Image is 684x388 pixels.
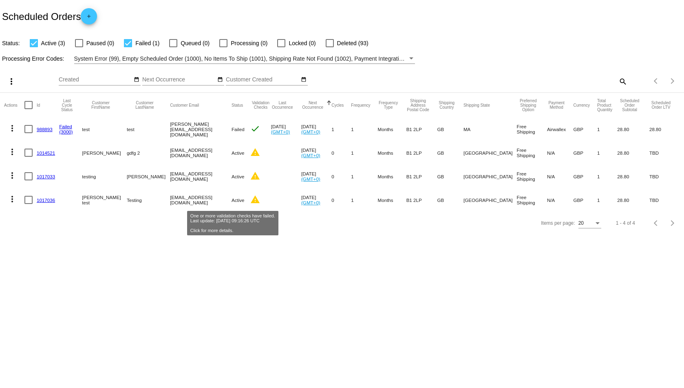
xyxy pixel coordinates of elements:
mat-cell: N/A [547,141,574,164]
button: Previous page [648,215,664,231]
mat-cell: Testing [127,188,170,212]
button: Change sorting for NextOccurrenceUtc [301,101,324,110]
mat-cell: B1 2LP [406,117,437,141]
mat-cell: 1 [597,141,617,164]
a: (GMT+0) [271,129,290,134]
mat-cell: 0 [331,188,351,212]
mat-cell: Free Shipping [517,141,547,164]
mat-select: Items per page: [578,221,601,226]
mat-icon: more_vert [7,194,17,204]
mat-cell: TBD [649,188,680,212]
button: Change sorting for CustomerFirstName [82,101,119,110]
mat-cell: 28.80 [617,188,649,212]
mat-icon: more_vert [7,123,17,133]
button: Previous page [648,73,664,89]
mat-cell: GBP [573,141,597,164]
mat-cell: [EMAIL_ADDRESS][DOMAIN_NAME] [170,164,232,188]
mat-icon: warning [250,147,260,157]
button: Next page [664,73,681,89]
mat-cell: [DATE] [301,164,331,188]
mat-cell: 0 [331,141,351,164]
mat-cell: Free Shipping [517,188,547,212]
mat-cell: 28.80 [617,117,649,141]
mat-cell: Months [378,164,406,188]
mat-cell: 1 [351,141,377,164]
span: Active [232,197,245,203]
mat-header-cell: Total Product Quantity [597,93,617,117]
mat-cell: 28.80 [649,117,680,141]
span: Deleted (93) [337,38,368,48]
mat-cell: [GEOGRAPHIC_DATA] [463,188,517,212]
mat-cell: gdfg 2 [127,141,170,164]
button: Change sorting for Subtotal [617,99,642,112]
button: Change sorting for ShippingPostcode [406,99,430,112]
mat-cell: 1 [351,164,377,188]
button: Change sorting for CustomerLastName [127,101,163,110]
mat-cell: Free Shipping [517,117,547,141]
mat-cell: TBD [649,141,680,164]
a: (GMT+0) [301,200,320,205]
mat-cell: 1 [597,188,617,212]
a: (3000) [59,129,73,134]
a: 1017036 [37,197,55,203]
mat-header-cell: Actions [4,93,24,117]
mat-cell: Months [378,117,406,141]
mat-select: Filter by Processing Error Codes [74,54,415,64]
mat-cell: B1 2LP [406,164,437,188]
button: Change sorting for LastProcessingCycleId [59,99,75,112]
span: Status: [2,40,20,46]
span: Active [232,174,245,179]
mat-cell: [GEOGRAPHIC_DATA] [463,164,517,188]
mat-cell: [DATE] [301,141,331,164]
span: 20 [578,220,584,226]
span: Paused (0) [86,38,114,48]
mat-icon: date_range [217,77,223,83]
span: Active (3) [41,38,65,48]
mat-cell: GBP [573,188,597,212]
mat-cell: 1 [597,164,617,188]
mat-cell: GB [437,164,463,188]
a: 988893 [37,127,53,132]
mat-cell: MA [463,117,517,141]
mat-icon: date_range [301,77,307,83]
div: 1 - 4 of 4 [616,220,635,226]
button: Change sorting for Id [37,103,40,107]
span: Processing Error Codes: [2,55,64,62]
button: Change sorting for LifetimeValue [649,101,673,110]
mat-cell: Months [378,141,406,164]
span: Locked (0) [289,38,316,48]
button: Next page [664,215,681,231]
mat-icon: add [84,13,94,23]
mat-cell: [PERSON_NAME] [82,141,127,164]
div: Items per page: [541,220,575,226]
mat-cell: [DATE] [271,117,301,141]
mat-cell: B1 2LP [406,141,437,164]
mat-cell: GBP [573,164,597,188]
mat-cell: N/A [547,188,574,212]
mat-cell: [GEOGRAPHIC_DATA] [463,141,517,164]
mat-cell: [PERSON_NAME] [127,164,170,188]
mat-cell: [DATE] [301,117,331,141]
button: Change sorting for PreferredShippingOption [517,99,540,112]
mat-icon: date_range [134,77,139,83]
button: Change sorting for Cycles [331,103,344,107]
button: Change sorting for PaymentMethod.Type [547,101,566,110]
mat-cell: test [127,117,170,141]
button: Change sorting for Status [232,103,243,107]
mat-cell: 28.80 [617,141,649,164]
mat-cell: 1 [331,117,351,141]
mat-cell: TBD [649,164,680,188]
mat-icon: check [250,124,260,134]
mat-cell: [PERSON_NAME][EMAIL_ADDRESS][DOMAIN_NAME] [170,117,232,141]
a: (GMT+0) [301,129,320,134]
a: 1017033 [37,174,55,179]
mat-cell: B1 2LP [406,188,437,212]
span: Failed (1) [135,38,159,48]
a: 1014521 [37,150,55,156]
mat-cell: [PERSON_NAME] test [82,188,127,212]
mat-icon: more_vert [7,147,17,157]
mat-icon: search [618,75,627,88]
mat-icon: more_vert [7,171,17,180]
span: Queued (0) [181,38,210,48]
mat-cell: GBP [573,117,597,141]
